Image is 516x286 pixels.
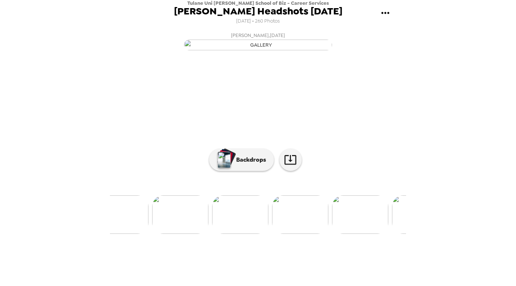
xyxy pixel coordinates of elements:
img: gallery [212,195,268,234]
img: gallery [152,195,208,234]
p: Backdrops [232,155,266,164]
img: gallery [392,195,448,234]
img: gallery [272,195,328,234]
span: [PERSON_NAME] , [DATE] [231,31,285,40]
span: [DATE] • 260 Photos [236,16,280,26]
span: [PERSON_NAME] Headshots [DATE] [174,6,342,16]
img: gallery [92,195,148,234]
button: [PERSON_NAME],[DATE] [110,29,406,53]
button: Backdrops [209,149,274,171]
img: gallery [332,195,388,234]
img: gallery [184,40,332,50]
button: gallery menu [373,1,397,25]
